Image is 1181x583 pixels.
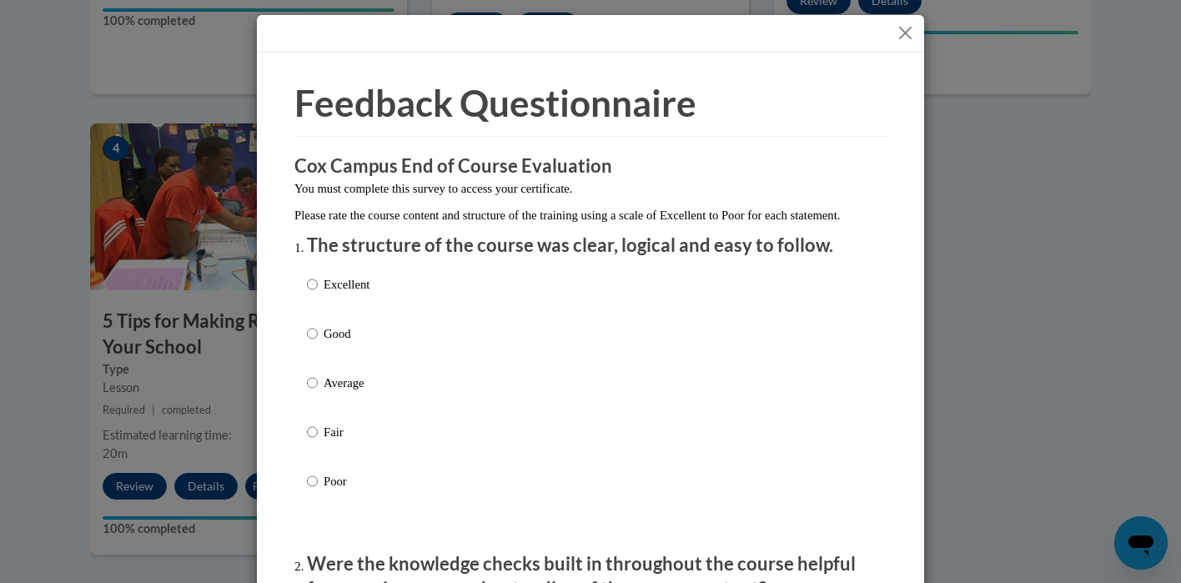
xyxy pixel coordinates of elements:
input: Poor [307,472,318,490]
input: Fair [307,423,318,441]
p: Poor [324,472,369,490]
p: Good [324,324,369,343]
input: Good [307,324,318,343]
input: Average [307,374,318,392]
button: Close [895,23,916,43]
p: You must complete this survey to access your certificate. [294,179,887,198]
h3: Cox Campus End of Course Evaluation [294,153,887,179]
p: Please rate the course content and structure of the training using a scale of Excellent to Poor f... [294,206,887,224]
p: Fair [324,423,369,441]
p: Average [324,374,369,392]
p: The structure of the course was clear, logical and easy to follow. [307,233,874,259]
p: Excellent [324,275,369,294]
input: Excellent [307,275,318,294]
span: Feedback Questionnaire [294,81,696,124]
